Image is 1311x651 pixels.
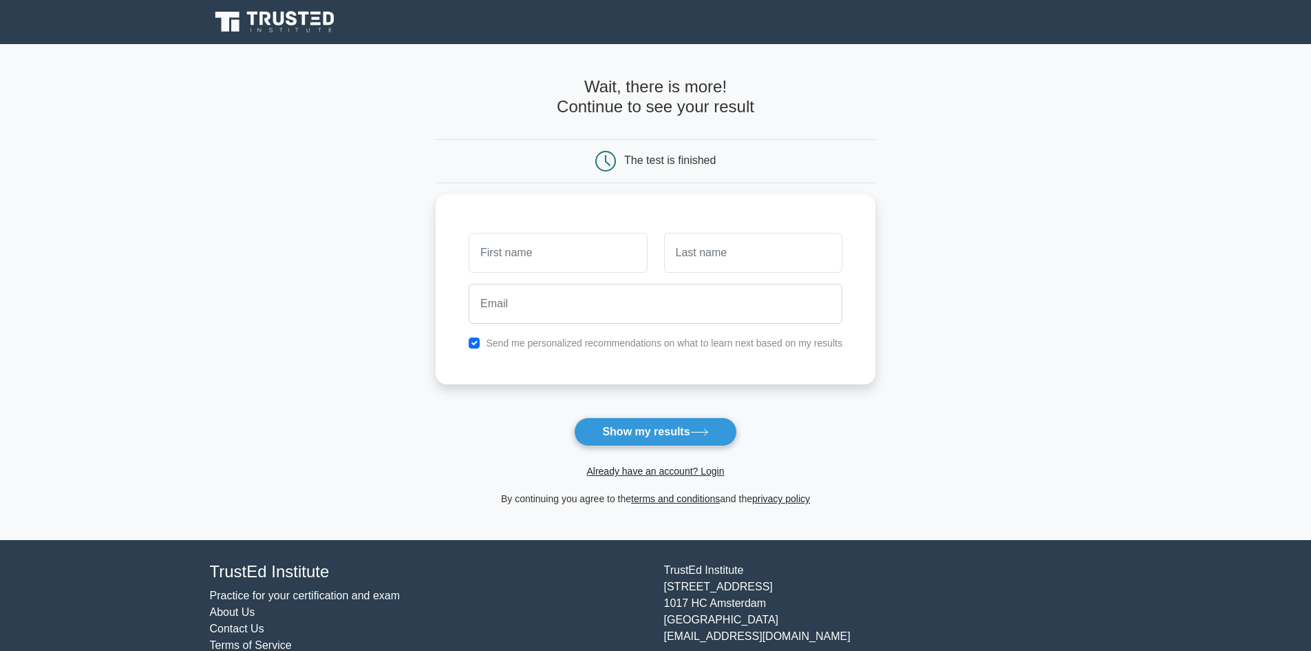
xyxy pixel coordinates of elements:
a: Contact Us [210,623,264,634]
input: Last name [664,233,842,273]
button: Show my results [574,417,736,446]
a: Terms of Service [210,639,292,651]
div: The test is finished [624,154,716,166]
a: terms and conditions [631,493,720,504]
h4: TrustEd Institute [210,562,648,582]
a: Already have an account? Login [586,466,724,477]
a: Practice for your certification and exam [210,590,401,601]
div: By continuing you agree to the and the [427,490,884,507]
a: privacy policy [752,493,810,504]
h4: Wait, there is more! Continue to see your result [436,77,875,117]
input: First name [469,233,647,273]
input: Email [469,284,842,324]
label: Send me personalized recommendations on what to learn next based on my results [486,338,842,349]
a: About Us [210,606,255,618]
